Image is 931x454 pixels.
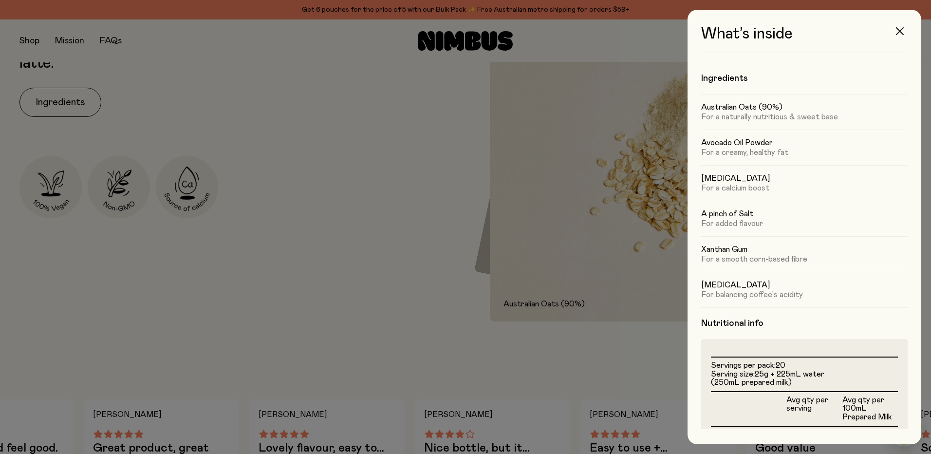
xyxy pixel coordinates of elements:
h3: What’s inside [701,25,908,53]
p: For added flavour [701,219,908,228]
p: For balancing coffee's acidity [701,290,908,300]
h4: Ingredients [701,73,908,84]
h5: A pinch of Salt [701,209,908,219]
th: Avg qty per serving [786,392,842,426]
h4: Nutritional info [701,318,908,329]
p: For a naturally nutritious & sweet base [701,112,908,122]
th: Avg qty per 100mL Prepared Milk [842,392,898,426]
p: For a smooth corn-based fibre [701,254,908,264]
h5: [MEDICAL_DATA] [701,173,908,183]
p: For a calcium boost [701,183,908,193]
p: For a creamy, healthy fat [701,148,908,157]
h5: [MEDICAL_DATA] [701,280,908,290]
li: Serving size: [711,370,898,387]
td: 172kJ [842,426,898,440]
li: Servings per pack: [711,361,898,370]
td: 431kJ [786,426,842,440]
span: 20 [776,361,785,369]
h5: Xanthan Gum [701,245,908,254]
span: 25g + 225mL water (250mL prepared milk) [711,370,824,387]
h5: Australian Oats (90%) [701,102,908,112]
h5: Avocado Oil Powder [701,138,908,148]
